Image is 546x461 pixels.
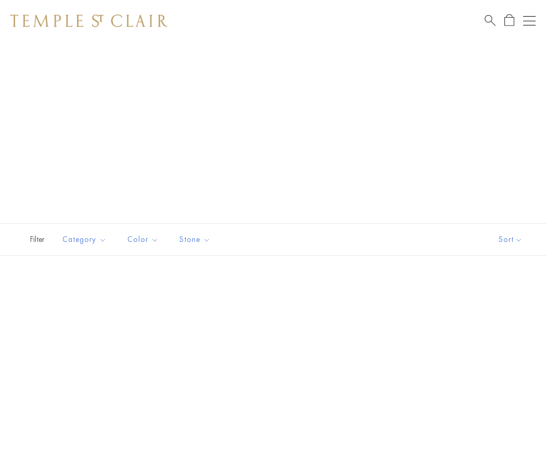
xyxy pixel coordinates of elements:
[523,15,536,27] button: Open navigation
[57,233,114,246] span: Category
[504,14,514,27] a: Open Shopping Bag
[485,14,496,27] a: Search
[172,228,218,251] button: Stone
[122,233,166,246] span: Color
[174,233,218,246] span: Stone
[120,228,166,251] button: Color
[10,15,167,27] img: Temple St. Clair
[475,224,546,255] button: Show sort by
[55,228,114,251] button: Category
